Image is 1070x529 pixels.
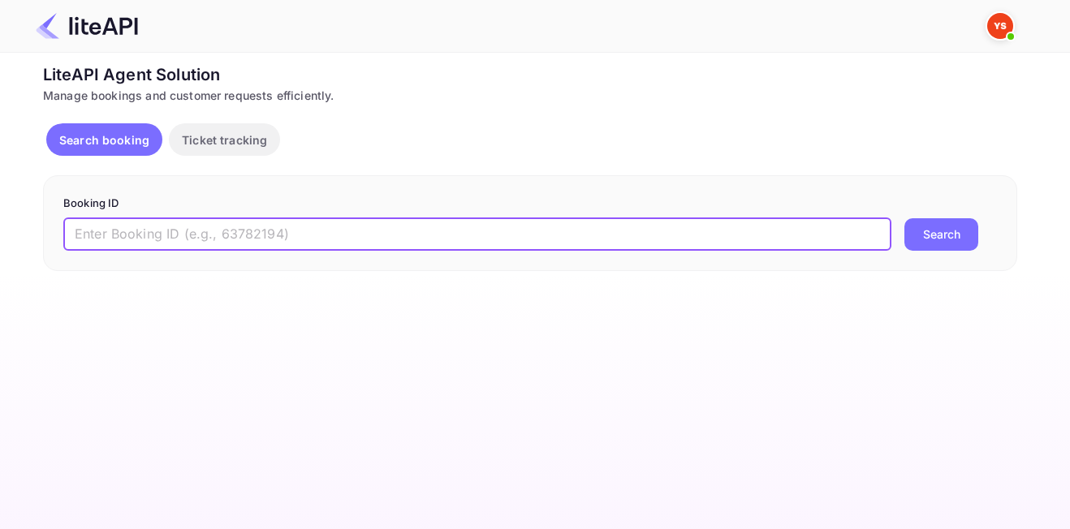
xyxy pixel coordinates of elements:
[63,196,997,212] p: Booking ID
[59,131,149,148] p: Search booking
[182,131,267,148] p: Ticket tracking
[43,62,1017,87] div: LiteAPI Agent Solution
[904,218,978,251] button: Search
[43,87,1017,104] div: Manage bookings and customer requests efficiently.
[63,218,891,251] input: Enter Booking ID (e.g., 63782194)
[987,13,1013,39] img: Yandex Support
[36,13,138,39] img: LiteAPI Logo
